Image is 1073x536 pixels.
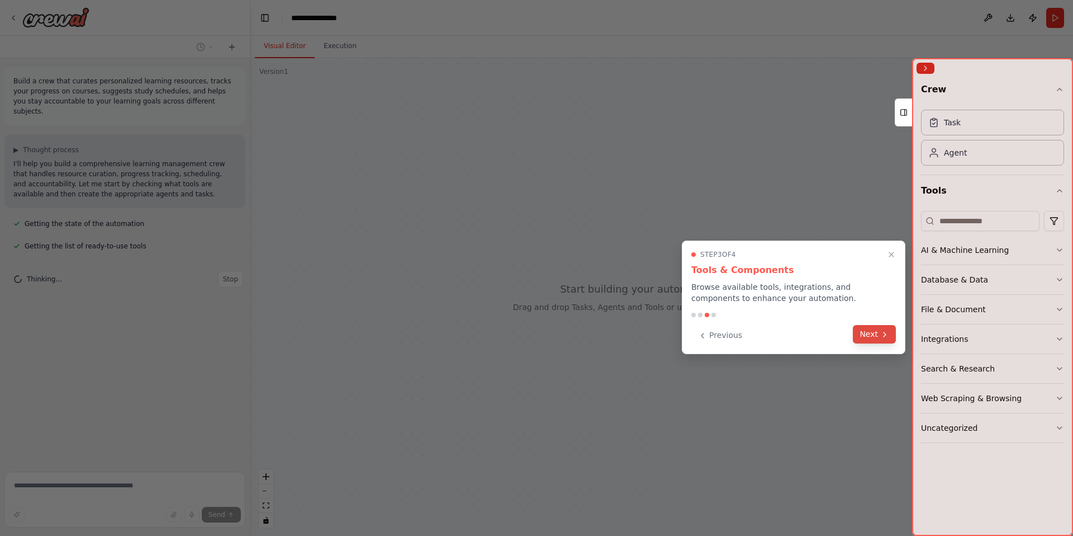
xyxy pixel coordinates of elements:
button: Previous [691,326,749,345]
span: Step 3 of 4 [700,250,736,259]
button: Close walkthrough [885,248,898,261]
p: Browse available tools, integrations, and components to enhance your automation. [691,281,896,304]
button: Next [853,325,896,344]
button: Hide left sidebar [257,10,273,26]
h3: Tools & Components [691,264,896,277]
